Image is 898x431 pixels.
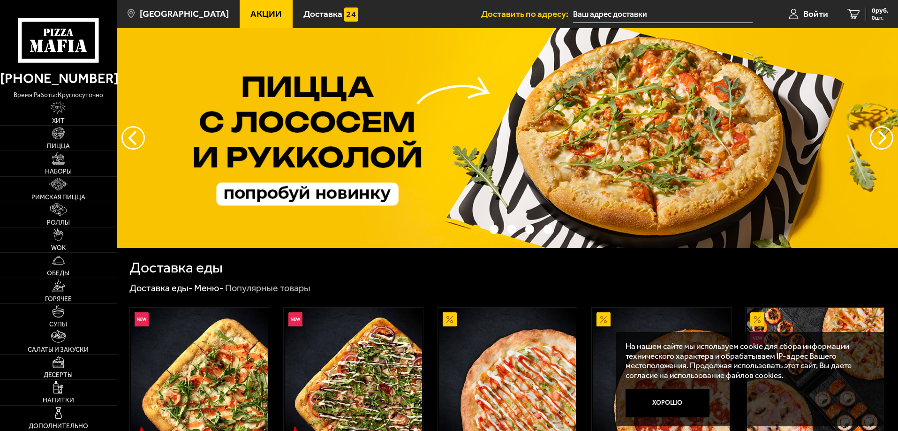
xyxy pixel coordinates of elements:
[303,9,342,18] span: Доставка
[140,9,229,18] span: [GEOGRAPHIC_DATA]
[573,6,753,23] input: Ваш адрес доставки
[525,225,534,234] button: точки переключения
[47,143,70,150] span: Пицца
[750,312,764,326] img: Акционный
[543,225,552,234] button: точки переключения
[750,331,764,345] img: Новинка
[872,8,889,14] span: 0 руб.
[288,312,302,326] img: Новинка
[29,423,88,430] span: Дополнительно
[471,225,480,234] button: точки переключения
[45,296,72,302] span: Горячее
[626,389,710,417] button: Хорошо
[121,126,145,150] button: следующий
[870,126,893,150] button: предыдущий
[344,8,358,22] img: 15daf4d41897b9f0e9f617042186c801.svg
[31,194,85,201] span: Римская пицца
[250,9,282,18] span: Акции
[803,9,828,18] span: Войти
[225,282,310,295] div: Популярные товары
[596,312,611,326] img: Акционный
[481,9,573,18] span: Доставить по адресу:
[52,118,65,124] span: Хит
[45,168,72,175] span: Наборы
[490,225,498,234] button: точки переключения
[443,312,457,326] img: Акционный
[51,245,66,251] span: WOK
[129,282,193,294] a: Доставка еды-
[135,312,149,326] img: Новинка
[44,372,73,378] span: Десерты
[626,341,871,380] p: На нашем сайте мы используем cookie для сбора информации технического характера и обрабатываем IP...
[47,270,69,277] span: Обеды
[194,282,224,294] a: Меню-
[47,219,70,226] span: Роллы
[129,260,223,275] h1: Доставка еды
[507,225,516,234] button: точки переключения
[49,321,67,328] span: Супы
[872,15,889,21] span: 0 шт.
[43,397,74,404] span: Напитки
[28,347,89,353] span: Салаты и закуски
